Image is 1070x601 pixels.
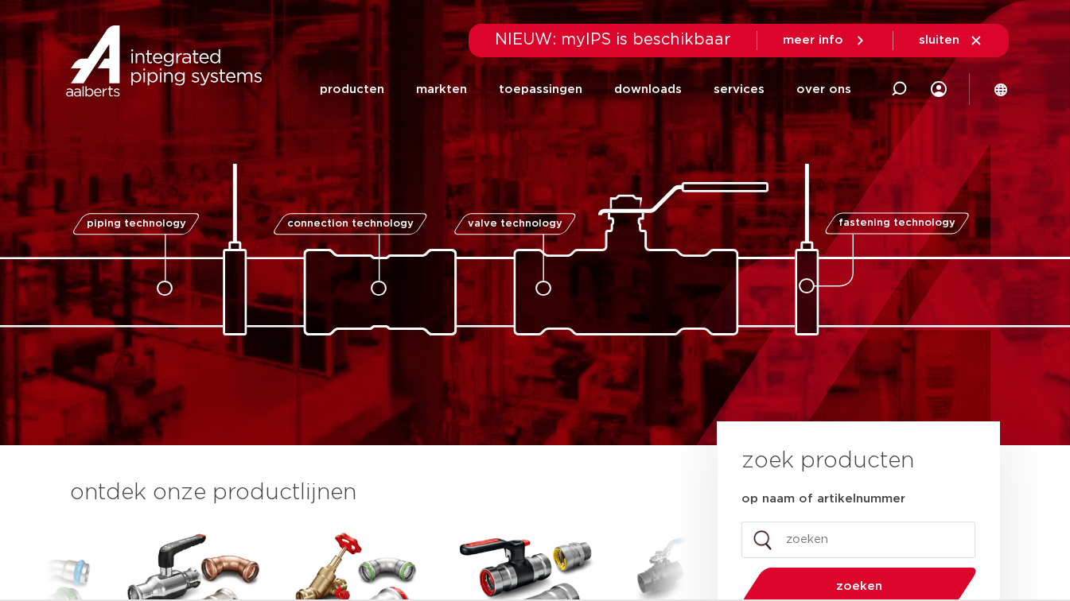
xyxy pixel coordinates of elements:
span: meer info [783,34,843,46]
h3: ontdek onze productlijnen [70,477,663,509]
label: op naam of artikelnummer [741,491,905,507]
span: valve technology [468,219,562,229]
span: NIEUW: myIPS is beschikbaar [495,32,731,48]
span: fastening technology [838,219,955,229]
span: piping technology [87,219,186,229]
span: sluiten [919,34,959,46]
a: meer info [783,33,867,48]
h3: zoek producten [741,445,914,477]
a: producten [320,59,384,120]
a: sluiten [919,33,983,48]
input: zoeken [741,522,975,558]
nav: Menu [320,59,851,120]
a: over ons [796,59,851,120]
a: downloads [614,59,682,120]
span: zoeken [784,580,936,592]
a: markten [416,59,467,120]
a: services [714,59,765,120]
a: toepassingen [499,59,582,120]
span: connection technology [286,219,413,229]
